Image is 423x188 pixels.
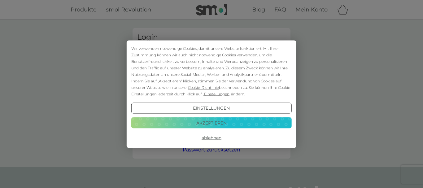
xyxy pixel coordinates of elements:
[131,132,292,143] button: Ablehnen
[127,40,296,148] div: Cookie Consent Prompt
[188,85,219,90] span: Cookie-Richtlinie
[204,91,229,96] span: Einstellungen
[131,45,292,97] div: Wir verwenden notwendige Cookies, damit unsere Website funktioniert. Mit Ihrer Zustimmung können ...
[131,103,292,114] button: Einstellungen
[131,117,292,129] button: Akzeptieren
